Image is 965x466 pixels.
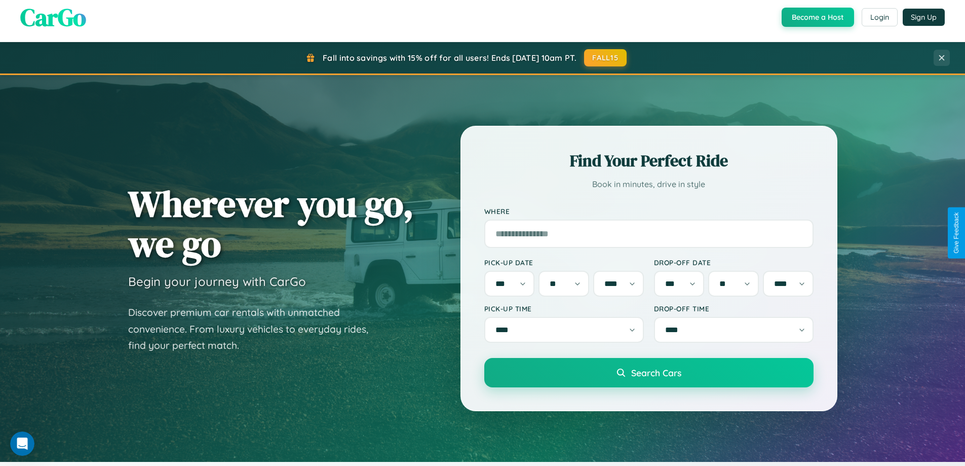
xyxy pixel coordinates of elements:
label: Where [484,207,814,216]
label: Drop-off Time [654,304,814,313]
span: Fall into savings with 15% off for all users! Ends [DATE] 10am PT. [323,53,576,63]
button: Search Cars [484,358,814,387]
button: Sign Up [903,9,945,26]
button: Login [862,8,898,26]
span: Search Cars [631,367,681,378]
label: Pick-up Date [484,258,644,267]
h3: Begin your journey with CarGo [128,274,306,289]
button: FALL15 [584,49,627,66]
p: Book in minutes, drive in style [484,177,814,192]
label: Drop-off Date [654,258,814,267]
div: Give Feedback [953,212,960,254]
h1: Wherever you go, we go [128,184,414,264]
label: Pick-up Time [484,304,644,313]
iframe: Intercom live chat [10,432,34,456]
button: Become a Host [782,8,854,27]
h2: Find Your Perfect Ride [484,150,814,172]
span: CarGo [20,1,86,34]
p: Discover premium car rentals with unmatched convenience. From luxury vehicles to everyday rides, ... [128,304,381,354]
